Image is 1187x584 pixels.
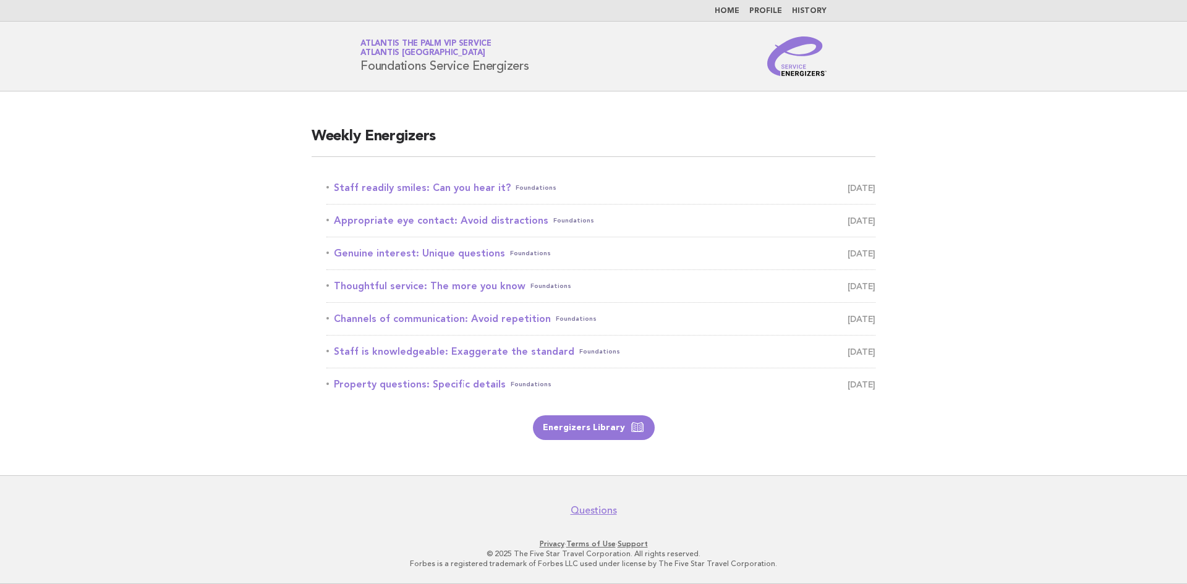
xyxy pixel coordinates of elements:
span: [DATE] [848,376,875,393]
img: Service Energizers [767,36,827,76]
a: Support [618,540,648,548]
a: Property questions: Specific detailsFoundations [DATE] [326,376,875,393]
span: [DATE] [848,310,875,328]
a: History [792,7,827,15]
span: Foundations [510,245,551,262]
span: [DATE] [848,245,875,262]
a: Staff readily smiles: Can you hear it?Foundations [DATE] [326,179,875,197]
a: Atlantis The Palm VIP ServiceAtlantis [GEOGRAPHIC_DATA] [360,40,491,57]
a: Energizers Library [533,415,655,440]
a: Privacy [540,540,564,548]
span: [DATE] [848,277,875,295]
h2: Weekly Energizers [312,127,875,157]
a: Profile [749,7,782,15]
span: Foundations [556,310,597,328]
a: Appropriate eye contact: Avoid distractionsFoundations [DATE] [326,212,875,229]
a: Questions [571,504,617,517]
a: Genuine interest: Unique questionsFoundations [DATE] [326,245,875,262]
span: Foundations [516,179,556,197]
span: Foundations [579,343,620,360]
p: · · [215,539,972,549]
span: [DATE] [848,179,875,197]
span: Foundations [530,277,571,295]
a: Channels of communication: Avoid repetitionFoundations [DATE] [326,310,875,328]
span: Foundations [553,212,594,229]
p: Forbes is a registered trademark of Forbes LLC used under license by The Five Star Travel Corpora... [215,559,972,569]
a: Terms of Use [566,540,616,548]
span: Foundations [511,376,551,393]
h1: Foundations Service Energizers [360,40,529,72]
a: Staff is knowledgeable: Exaggerate the standardFoundations [DATE] [326,343,875,360]
span: [DATE] [848,343,875,360]
a: Thoughtful service: The more you knowFoundations [DATE] [326,277,875,295]
span: Atlantis [GEOGRAPHIC_DATA] [360,49,485,57]
span: [DATE] [848,212,875,229]
a: Home [715,7,739,15]
p: © 2025 The Five Star Travel Corporation. All rights reserved. [215,549,972,559]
